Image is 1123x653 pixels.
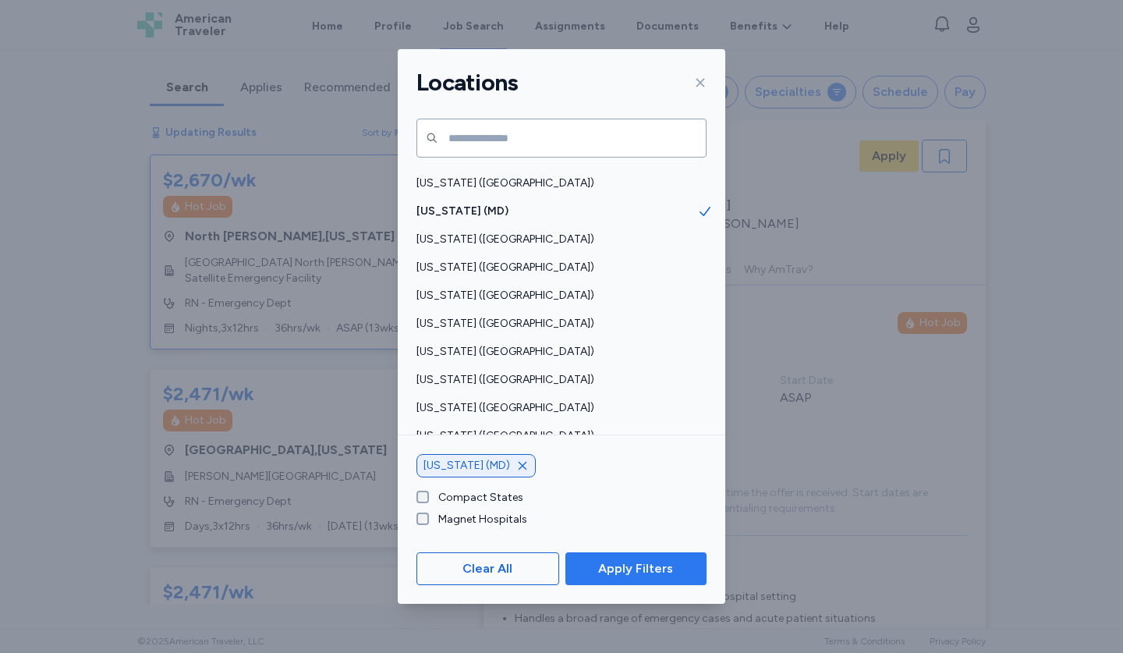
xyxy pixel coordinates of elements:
[416,344,697,360] span: [US_STATE] ([GEOGRAPHIC_DATA])
[429,490,523,506] label: Compact States
[429,512,527,527] label: Magnet Hospitals
[416,288,697,303] span: [US_STATE] ([GEOGRAPHIC_DATA])
[416,176,697,191] span: [US_STATE] ([GEOGRAPHIC_DATA])
[416,204,697,219] span: [US_STATE] (MD)
[416,232,697,247] span: [US_STATE] ([GEOGRAPHIC_DATA])
[416,260,697,275] span: [US_STATE] ([GEOGRAPHIC_DATA])
[416,428,697,444] span: [US_STATE] ([GEOGRAPHIC_DATA])
[598,559,673,578] span: Apply Filters
[462,559,512,578] span: Clear All
[416,316,697,332] span: [US_STATE] ([GEOGRAPHIC_DATA])
[423,458,510,474] span: [US_STATE] (MD)
[416,552,559,585] button: Clear All
[416,400,697,416] span: [US_STATE] ([GEOGRAPHIC_DATA])
[416,68,518,98] h1: Locations
[416,372,697,388] span: [US_STATE] ([GEOGRAPHIC_DATA])
[565,552,707,585] button: Apply Filters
